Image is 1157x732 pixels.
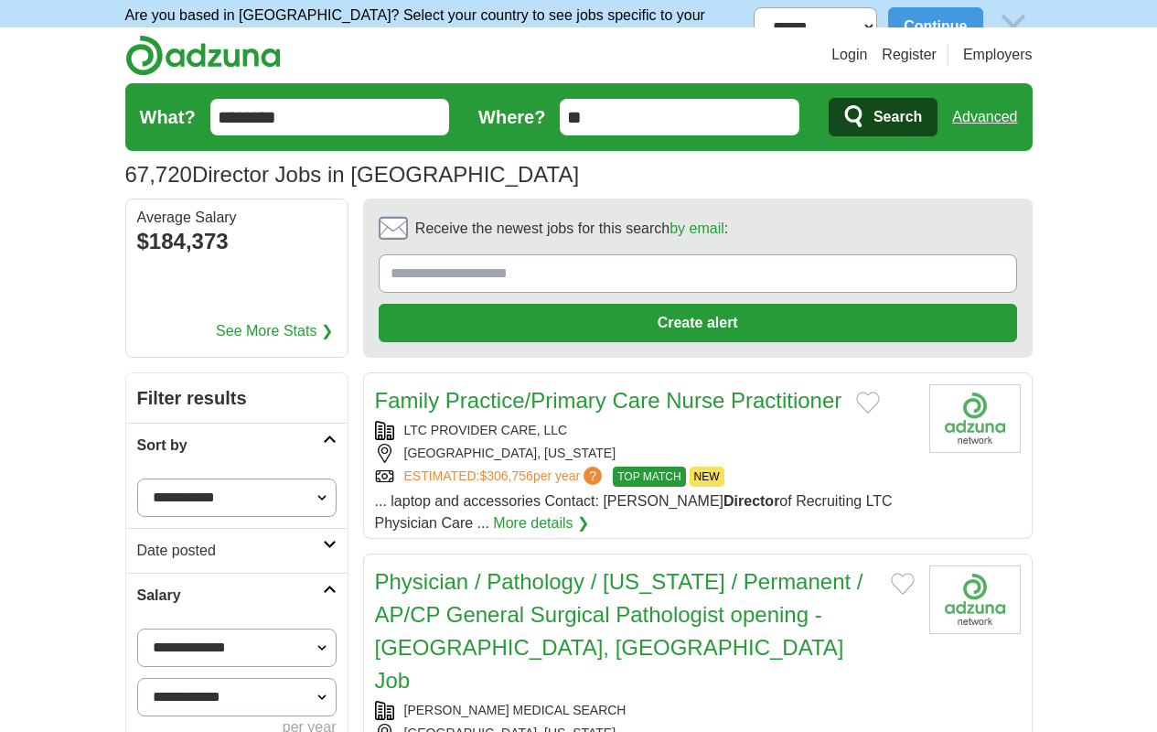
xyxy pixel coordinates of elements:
[125,162,580,187] h1: Director Jobs in [GEOGRAPHIC_DATA]
[690,467,724,487] span: NEW
[882,44,937,66] a: Register
[375,701,915,720] div: [PERSON_NAME] MEDICAL SEARCH
[375,493,893,531] span: ... laptop and accessories Contact: [PERSON_NAME] of Recruiting LTC Physician Care ...
[723,493,779,509] strong: Director
[478,103,545,131] label: Where?
[375,569,863,693] a: Physician / Pathology / [US_STATE] / Permanent / AP/CP General Surgical Pathologist opening - [GE...
[137,435,323,457] h2: Sort by
[670,221,724,236] a: by email
[929,384,1021,453] img: Company logo
[375,421,915,440] div: LTC PROVIDER CARE, LLC
[963,44,1033,66] a: Employers
[929,565,1021,634] img: Company logo
[126,423,348,468] a: Sort by
[375,444,915,463] div: [GEOGRAPHIC_DATA], [US_STATE]
[137,210,337,225] div: Average Salary
[140,103,196,131] label: What?
[137,540,323,562] h2: Date posted
[493,512,589,534] a: More details ❯
[856,392,880,414] button: Add to favorite jobs
[584,467,602,485] span: ?
[888,7,982,46] button: Continue
[137,585,323,607] h2: Salary
[126,573,348,618] a: Salary
[831,44,867,66] a: Login
[137,225,337,258] div: $184,373
[994,7,1033,46] img: icon_close_no_bg.svg
[379,304,1017,342] button: Create alert
[952,99,1017,135] a: Advanced
[126,373,348,423] h2: Filter results
[126,528,348,573] a: Date posted
[829,98,937,136] button: Search
[125,5,755,48] p: Are you based in [GEOGRAPHIC_DATA]? Select your country to see jobs specific to your location.
[415,218,728,240] span: Receive the newest jobs for this search :
[404,467,606,487] a: ESTIMATED:$306,756per year?
[375,388,842,413] a: Family Practice/Primary Care Nurse Practitioner
[891,573,915,595] button: Add to favorite jobs
[125,35,281,76] img: Adzuna logo
[479,468,532,483] span: $306,756
[125,158,192,191] span: 67,720
[216,320,333,342] a: See More Stats ❯
[613,467,685,487] span: TOP MATCH
[873,99,922,135] span: Search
